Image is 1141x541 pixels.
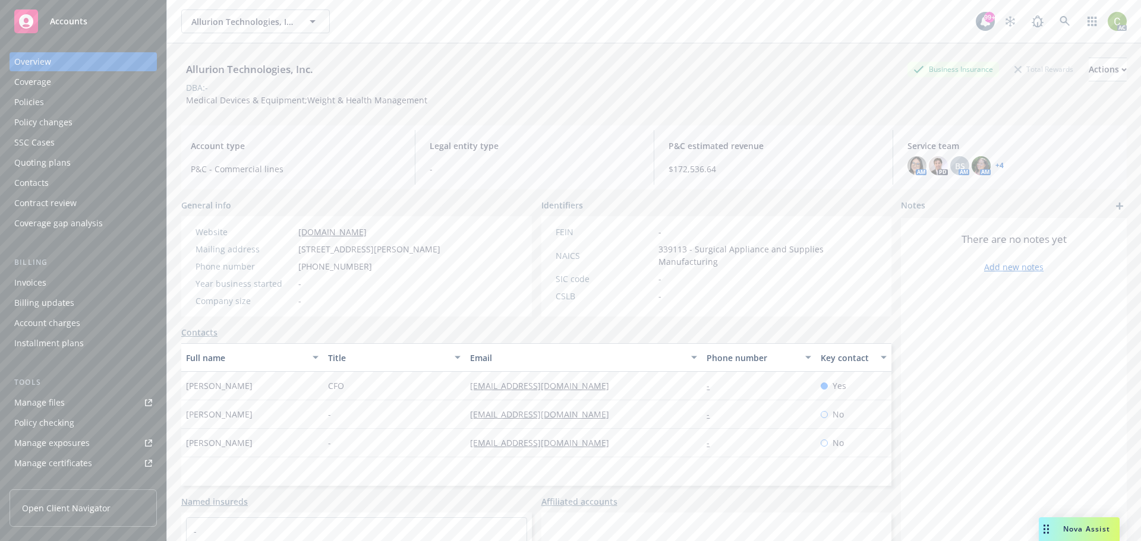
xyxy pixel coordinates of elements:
a: Add new notes [984,261,1044,273]
div: Policies [14,93,44,112]
a: Contacts [10,173,157,192]
a: Policy checking [10,413,157,432]
button: Key contact [816,343,891,372]
img: photo [972,156,991,175]
div: Overview [14,52,51,71]
div: Mailing address [196,243,294,255]
div: Manage files [14,393,65,412]
div: Actions [1089,58,1127,81]
a: [EMAIL_ADDRESS][DOMAIN_NAME] [470,437,619,448]
div: SSC Cases [14,133,55,152]
div: NAICS [556,249,654,262]
span: BS [955,160,965,172]
span: - [298,295,301,307]
span: [PERSON_NAME] [186,379,253,392]
a: - [707,437,719,448]
a: Contacts [181,326,218,338]
img: photo [1108,12,1127,31]
a: Manage certificates [10,454,157,473]
a: Invoices [10,273,157,292]
a: [EMAIL_ADDRESS][DOMAIN_NAME] [470,380,619,391]
div: Allurion Technologies, Inc. [181,62,318,77]
div: Billing updates [14,293,74,312]
a: Accounts [10,5,157,38]
a: Named insureds [181,495,248,508]
span: No [833,436,844,449]
span: Manage exposures [10,434,157,453]
a: Account charges [10,314,157,333]
span: Medical Devices & Equipment;Weight & Health Management [186,94,427,106]
span: - [658,273,661,285]
button: Phone number [702,343,815,372]
div: Quoting plans [14,153,71,172]
span: Service team [907,140,1117,152]
button: Title [323,343,465,372]
span: Allurion Technologies, Inc. [191,15,294,28]
a: Report a Bug [1026,10,1049,33]
img: photo [929,156,948,175]
span: Notes [901,199,925,213]
span: Open Client Navigator [22,502,111,514]
div: Phone number [196,260,294,273]
div: Email [470,352,684,364]
div: Total Rewards [1008,62,1079,77]
div: FEIN [556,226,654,238]
a: Stop snowing [998,10,1022,33]
div: Coverage [14,72,51,91]
a: Policies [10,93,157,112]
div: Policy checking [14,413,74,432]
div: 99+ [984,12,995,23]
div: Business Insurance [907,62,999,77]
span: - [298,277,301,290]
span: [STREET_ADDRESS][PERSON_NAME] [298,243,440,255]
button: Allurion Technologies, Inc. [181,10,330,33]
span: - [328,408,331,420]
a: SSC Cases [10,133,157,152]
a: [EMAIL_ADDRESS][DOMAIN_NAME] [470,409,619,420]
div: Manage claims [14,474,74,493]
span: - [328,436,331,449]
button: Email [465,343,702,372]
a: +4 [995,162,1004,169]
span: 339113 - Surgical Appliance and Supplies Manufacturing [658,243,878,268]
span: CFO [328,379,344,392]
span: Accounts [50,17,87,26]
a: Contract review [10,194,157,213]
div: Installment plans [14,334,84,353]
span: P&C - Commercial lines [191,163,401,175]
span: [PERSON_NAME] [186,436,253,449]
span: [PHONE_NUMBER] [298,260,372,273]
div: Billing [10,257,157,268]
span: P&C estimated revenue [669,140,878,152]
span: - [658,290,661,302]
span: $172,536.64 [669,163,878,175]
img: photo [907,156,926,175]
span: Legal entity type [430,140,639,152]
div: Phone number [707,352,798,364]
button: Full name [181,343,323,372]
div: DBA: - [186,81,208,94]
span: No [833,408,844,420]
div: Drag to move [1039,517,1054,541]
div: Full name [186,352,305,364]
a: Billing updates [10,293,157,312]
a: [DOMAIN_NAME] [298,226,367,238]
a: Coverage gap analysis [10,214,157,233]
button: Nova Assist [1039,517,1120,541]
a: - [194,526,197,537]
a: Quoting plans [10,153,157,172]
span: Yes [833,379,846,392]
a: add [1112,199,1127,213]
a: Switch app [1080,10,1104,33]
div: Tools [10,377,157,388]
a: Affiliated accounts [541,495,617,508]
div: Year business started [196,277,294,290]
div: Contacts [14,173,49,192]
span: [PERSON_NAME] [186,408,253,420]
a: - [707,380,719,391]
span: There are no notes yet [962,232,1067,246]
span: Nova Assist [1063,524,1110,534]
div: Contract review [14,194,77,213]
div: Invoices [14,273,46,292]
span: - [430,163,639,175]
